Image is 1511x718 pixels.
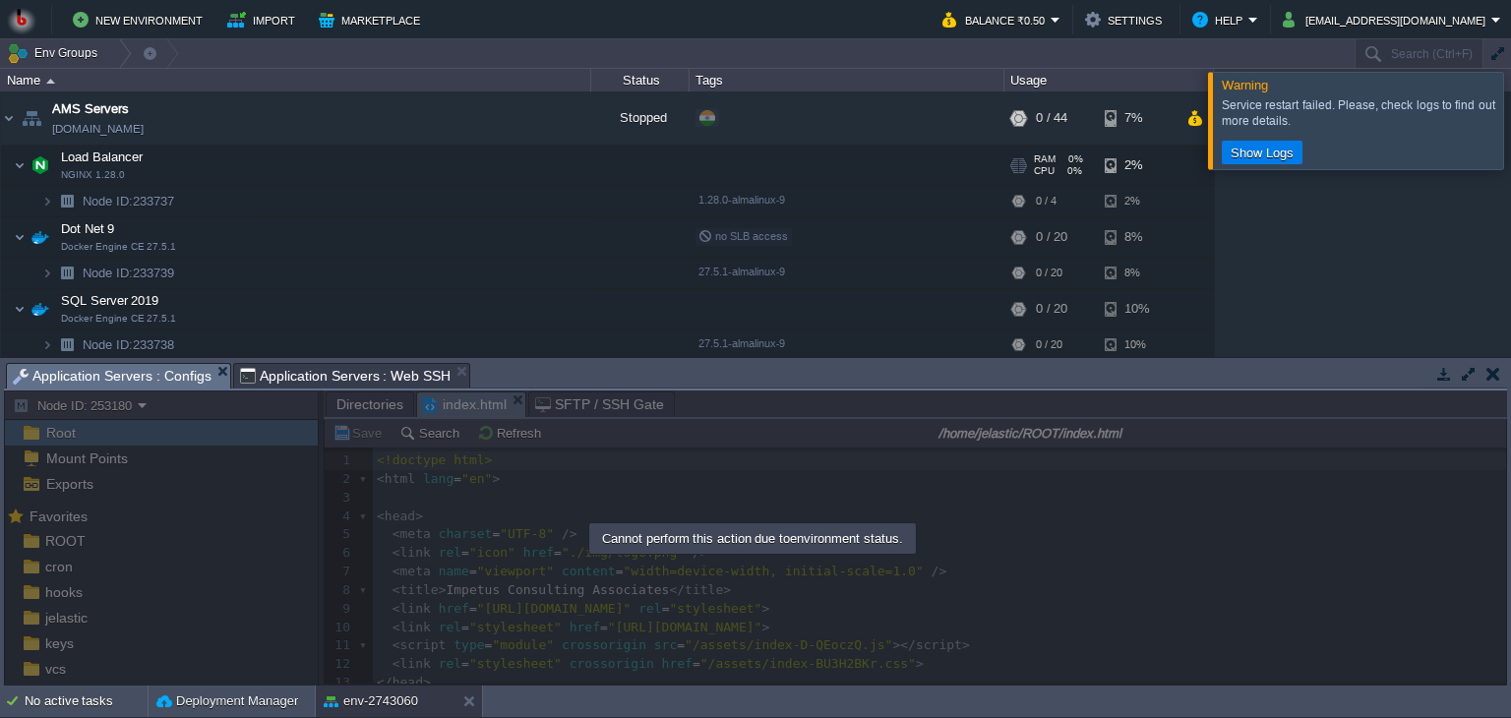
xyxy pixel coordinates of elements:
[698,194,785,206] span: 1.28.0-almalinux-9
[81,265,177,281] a: Node ID:233739
[25,686,148,717] div: No active tasks
[1105,289,1169,329] div: 10%
[1,91,17,145] img: AMDAwAAAACH5BAEAAAAALAAAAAABAAEAAAICRAEAOw==
[156,691,298,711] button: Deployment Manager
[1105,186,1169,216] div: 2%
[27,289,54,329] img: AMDAwAAAACH5BAEAAAAALAAAAAABAAEAAAICRAEAOw==
[81,193,177,209] span: 233737
[83,194,133,209] span: Node ID:
[83,337,133,352] span: Node ID:
[1036,186,1057,216] div: 0 / 4
[52,99,129,119] a: AMS Servers
[1005,69,1213,91] div: Usage
[1105,217,1169,257] div: 8%
[52,119,144,139] a: [DOMAIN_NAME]
[1034,165,1055,177] span: CPU
[53,329,81,360] img: AMDAwAAAACH5BAEAAAAALAAAAAABAAEAAAICRAEAOw==
[1036,91,1067,145] div: 0 / 44
[14,146,26,185] img: AMDAwAAAACH5BAEAAAAALAAAAAABAAEAAAICRAEAOw==
[14,289,26,329] img: AMDAwAAAACH5BAEAAAAALAAAAAABAAEAAAICRAEAOw==
[73,8,209,31] button: New Environment
[942,8,1051,31] button: Balance ₹0.50
[698,266,785,277] span: 27.5.1-almalinux-9
[691,69,1003,91] div: Tags
[2,69,590,91] div: Name
[240,364,452,388] span: Application Servers : Web SSH
[591,91,690,145] div: Stopped
[81,336,177,353] span: 233738
[1034,153,1056,165] span: RAM
[41,258,53,288] img: AMDAwAAAACH5BAEAAAAALAAAAAABAAEAAAICRAEAOw==
[53,258,81,288] img: AMDAwAAAACH5BAEAAAAALAAAAAABAAEAAAICRAEAOw==
[592,69,689,91] div: Status
[41,186,53,216] img: AMDAwAAAACH5BAEAAAAALAAAAAABAAEAAAICRAEAOw==
[59,292,161,309] span: SQL Server 2019
[319,8,426,31] button: Marketplace
[41,329,53,360] img: AMDAwAAAACH5BAEAAAAALAAAAAABAAEAAAICRAEAOw==
[1222,78,1268,92] span: Warning
[81,265,177,281] span: 233739
[59,150,146,164] a: Load BalancerNGINX 1.28.0
[7,39,104,67] button: Env Groups
[227,8,301,31] button: Import
[61,169,125,181] span: NGINX 1.28.0
[1062,165,1082,177] span: 0%
[14,217,26,257] img: AMDAwAAAACH5BAEAAAAALAAAAAABAAEAAAICRAEAOw==
[61,241,176,253] span: Docker Engine CE 27.5.1
[27,217,54,257] img: AMDAwAAAACH5BAEAAAAALAAAAAABAAEAAAICRAEAOw==
[1105,146,1169,185] div: 2%
[59,221,117,236] a: Dot Net 9Docker Engine CE 27.5.1
[698,337,785,349] span: 27.5.1-almalinux-9
[1225,144,1299,161] button: Show Logs
[81,336,177,353] a: Node ID:233738
[1105,91,1169,145] div: 7%
[1105,329,1169,360] div: 10%
[18,91,45,145] img: AMDAwAAAACH5BAEAAAAALAAAAAABAAEAAAICRAEAOw==
[59,293,161,308] a: SQL Server 2019Docker Engine CE 27.5.1
[27,146,54,185] img: AMDAwAAAACH5BAEAAAAALAAAAAABAAEAAAICRAEAOw==
[1283,8,1491,31] button: [EMAIL_ADDRESS][DOMAIN_NAME]
[591,525,914,552] div: Cannot perform this action due to environment status.
[1036,289,1067,329] div: 0 / 20
[1063,153,1083,165] span: 0%
[59,220,117,237] span: Dot Net 9
[61,313,176,325] span: Docker Engine CE 27.5.1
[1036,329,1062,360] div: 0 / 20
[1036,258,1062,288] div: 0 / 20
[13,364,212,389] span: Application Servers : Configs
[81,193,177,209] a: Node ID:233737
[698,230,788,242] span: no SLB access
[83,266,133,280] span: Node ID:
[1222,97,1498,129] div: Service restart failed. Please, check logs to find out more details.
[1085,8,1168,31] button: Settings
[1192,8,1248,31] button: Help
[1036,217,1067,257] div: 0 / 20
[53,186,81,216] img: AMDAwAAAACH5BAEAAAAALAAAAAABAAEAAAICRAEAOw==
[46,79,55,84] img: AMDAwAAAACH5BAEAAAAALAAAAAABAAEAAAICRAEAOw==
[324,691,418,711] button: env-2743060
[7,5,36,34] img: Bitss Techniques
[59,149,146,165] span: Load Balancer
[1105,258,1169,288] div: 8%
